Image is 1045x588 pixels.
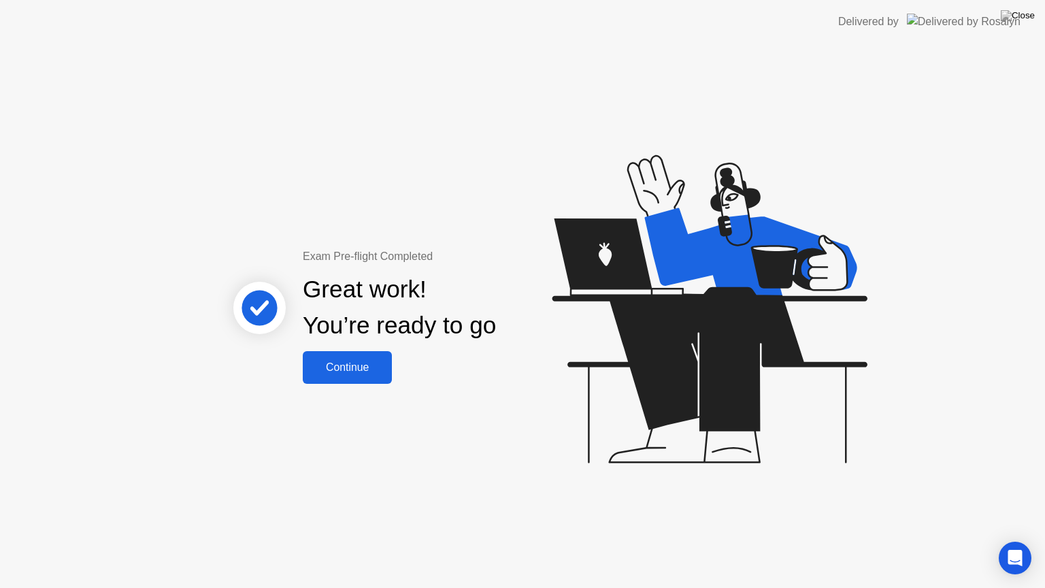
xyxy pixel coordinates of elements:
[999,542,1031,574] div: Open Intercom Messenger
[307,361,388,374] div: Continue
[907,14,1021,29] img: Delivered by Rosalyn
[303,272,496,344] div: Great work! You’re ready to go
[1001,10,1035,21] img: Close
[838,14,899,30] div: Delivered by
[303,248,584,265] div: Exam Pre-flight Completed
[303,351,392,384] button: Continue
